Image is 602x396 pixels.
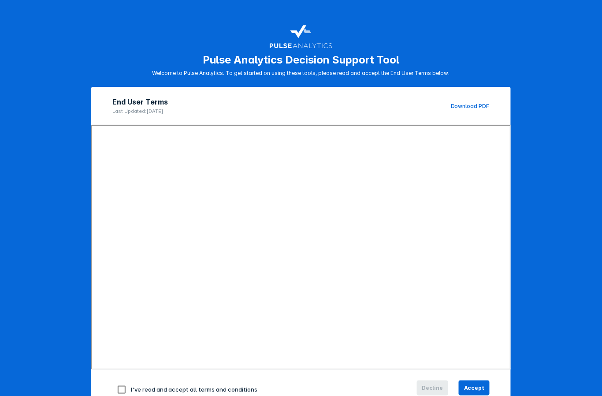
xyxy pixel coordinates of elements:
h2: End User Terms [112,97,168,106]
a: Download PDF [451,103,490,109]
p: Last Updated: [DATE] [112,108,168,114]
span: I've read and accept all terms and conditions [131,386,257,393]
img: pulse-logo-user-terms.svg [269,21,333,50]
h1: Pulse Analytics Decision Support Tool [203,53,399,66]
button: Decline [417,381,449,396]
span: Decline [422,384,443,392]
span: Accept [464,384,484,392]
button: Accept [459,381,490,396]
p: Welcome to Pulse Analytics. To get started on using these tools, please read and accept the End U... [152,70,450,76]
